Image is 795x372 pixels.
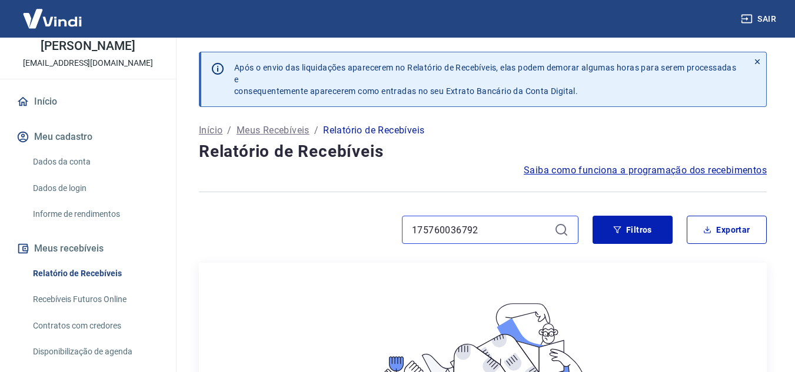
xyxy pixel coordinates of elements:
[14,236,162,262] button: Meus recebíveis
[28,150,162,174] a: Dados da conta
[28,287,162,311] a: Recebíveis Futuros Online
[28,176,162,200] a: Dados de login
[739,8,781,30] button: Sair
[23,57,153,69] p: [EMAIL_ADDRESS][DOMAIN_NAME]
[593,216,673,244] button: Filtros
[234,62,739,97] p: Após o envio das liquidações aparecerem no Relatório de Recebíveis, elas podem demorar algumas ho...
[14,89,162,115] a: Início
[412,221,550,239] input: Busque pelo número do pedido
[14,124,162,150] button: Meu cadastro
[237,123,310,138] a: Meus Recebíveis
[28,262,162,286] a: Relatório de Recebíveis
[28,314,162,338] a: Contratos com credores
[28,202,162,226] a: Informe de rendimentos
[323,123,424,138] p: Relatório de Recebíveis
[314,123,318,138] p: /
[199,140,767,163] h4: Relatório de Recebíveis
[199,123,222,138] a: Início
[41,40,135,52] p: [PERSON_NAME]
[687,216,767,244] button: Exportar
[14,1,91,36] img: Vindi
[524,163,767,177] a: Saiba como funciona a programação dos recebimentos
[28,340,162,364] a: Disponibilização de agenda
[227,123,231,138] p: /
